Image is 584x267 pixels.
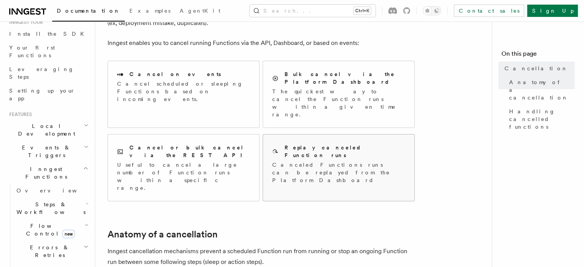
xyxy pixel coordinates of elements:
span: Events & Triggers [6,144,84,159]
span: Errors & Retries [13,244,83,259]
button: Inngest Functions [6,162,90,184]
span: Examples [129,8,170,14]
span: new [62,230,75,238]
h2: Cancel or bulk cancel via the REST API [129,144,250,159]
a: Anatomy of a cancellation [506,75,575,104]
a: Handling cancelled functions [506,104,575,134]
button: Errors & Retries [13,240,90,262]
a: Install the SDK [6,27,90,41]
span: Flow Control [13,222,84,237]
h2: Bulk cancel via the Platform Dashboard [285,70,405,86]
a: Setting up your app [6,84,90,105]
a: Cancellation [501,61,575,75]
span: Inngest tour [6,19,43,25]
h4: On this page [501,49,575,61]
a: Bulk cancel via the Platform DashboardThe quickest way to cancel the Function runs within a given... [263,61,415,128]
a: Anatomy of a cancellation [108,229,218,240]
button: Steps & Workflows [13,197,90,219]
kbd: Ctrl+K [354,7,371,15]
a: Contact sales [454,5,524,17]
span: Overview [17,187,96,194]
a: Your first Functions [6,41,90,62]
a: Replay canceled Function runsCanceled Functions runs can be replayed from the Platform Dashboard [263,134,415,201]
button: Local Development [6,119,90,141]
span: Features [6,111,32,118]
span: Cancellation [505,65,568,72]
a: Sign Up [527,5,578,17]
h2: Cancel on events [129,70,221,78]
a: Cancel or bulk cancel via the REST APIUseful to cancel a large number of Function runs within a s... [108,134,260,201]
span: Install the SDK [9,31,89,37]
button: Toggle dark mode [423,6,441,15]
span: Setting up your app [9,88,75,101]
h2: Replay canceled Function runs [285,144,405,159]
button: Search...Ctrl+K [250,5,376,17]
a: Documentation [52,2,125,22]
span: Anatomy of a cancellation [509,78,575,101]
a: Examples [125,2,175,21]
span: Documentation [57,8,120,14]
button: Flow Controlnew [13,219,90,240]
p: Cancel scheduled or sleeping Functions based on incoming events. [117,80,250,103]
span: Handling cancelled functions [509,108,575,131]
span: Leveraging Steps [9,66,74,80]
span: Your first Functions [9,45,55,58]
span: Steps & Workflows [13,201,86,216]
p: Useful to cancel a large number of Function runs within a specific range. [117,161,250,192]
a: AgentKit [175,2,225,21]
a: Cancel on eventsCancel scheduled or sleeping Functions based on incoming events. [108,61,260,128]
button: Events & Triggers [6,141,90,162]
a: Overview [13,184,90,197]
span: Inngest Functions [6,165,83,181]
span: AgentKit [180,8,220,14]
p: Canceled Functions runs can be replayed from the Platform Dashboard [272,161,405,184]
a: Leveraging Steps [6,62,90,84]
p: The quickest way to cancel the Function runs within a given time range. [272,88,405,118]
span: Local Development [6,122,84,138]
p: Inngest enables you to cancel running Functions via the API, Dashboard, or based on events: [108,38,415,48]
